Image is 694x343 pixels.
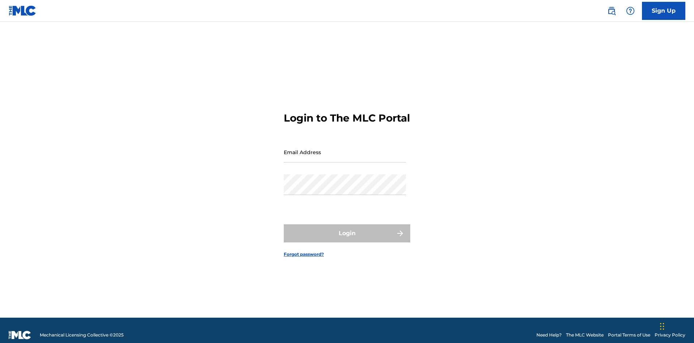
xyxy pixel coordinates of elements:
a: Sign Up [642,2,685,20]
div: Drag [660,316,664,337]
a: The MLC Website [566,332,604,338]
a: Portal Terms of Use [608,332,650,338]
div: Help [623,4,638,18]
img: help [626,7,635,15]
a: Privacy Policy [655,332,685,338]
a: Public Search [604,4,619,18]
a: Forgot password? [284,251,324,258]
img: search [607,7,616,15]
iframe: Chat Widget [658,308,694,343]
img: MLC Logo [9,5,37,16]
h3: Login to The MLC Portal [284,112,410,124]
img: logo [9,331,31,339]
span: Mechanical Licensing Collective © 2025 [40,332,124,338]
a: Need Help? [536,332,562,338]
